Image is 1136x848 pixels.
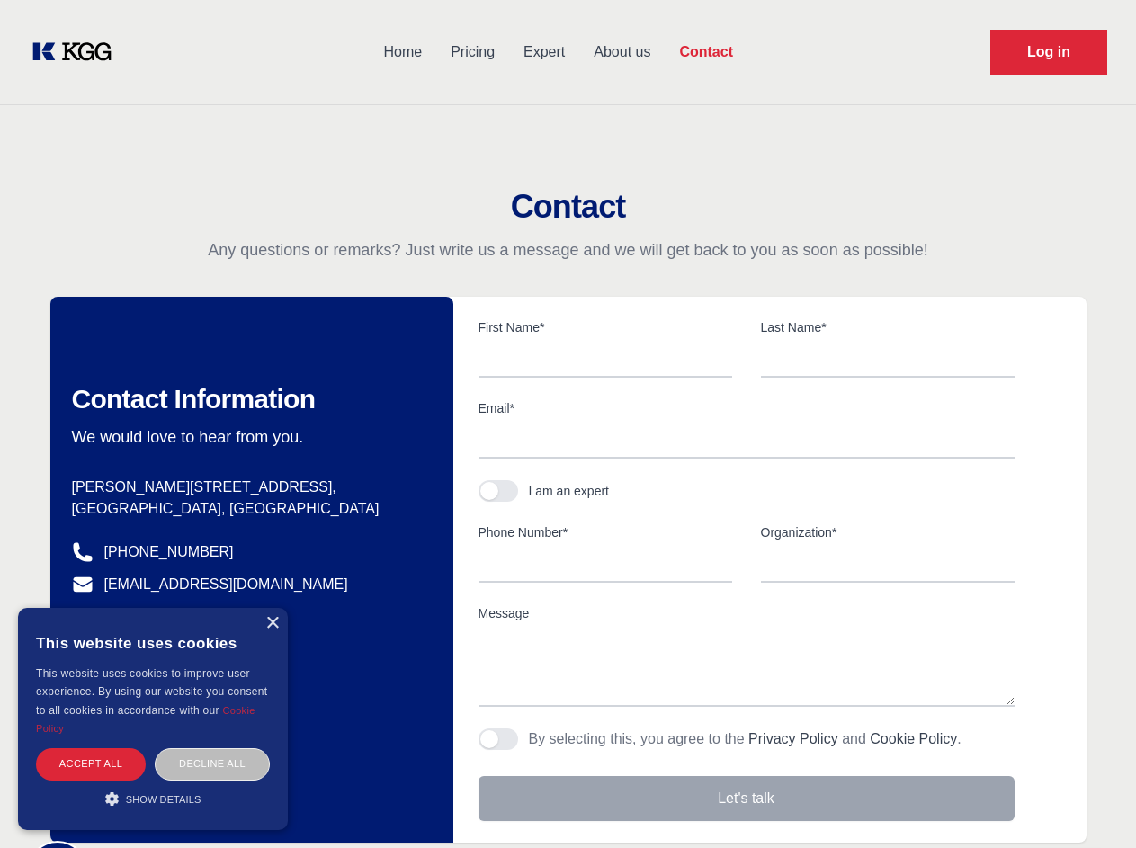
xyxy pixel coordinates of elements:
div: This website uses cookies [36,621,270,665]
label: Organization* [761,523,1015,541]
label: First Name* [479,318,732,336]
a: Request Demo [990,30,1107,75]
a: [PHONE_NUMBER] [104,541,234,563]
p: We would love to hear from you. [72,426,425,448]
div: Close [265,617,279,630]
a: About us [579,29,665,76]
label: Email* [479,399,1015,417]
h2: Contact [22,189,1114,225]
p: [GEOGRAPHIC_DATA], [GEOGRAPHIC_DATA] [72,498,425,520]
p: [PERSON_NAME][STREET_ADDRESS], [72,477,425,498]
p: By selecting this, you agree to the and . [529,728,962,750]
a: Cookie Policy [870,731,957,746]
a: Expert [509,29,579,76]
label: Phone Number* [479,523,732,541]
span: Show details [126,794,201,805]
span: This website uses cookies to improve user experience. By using our website you consent to all coo... [36,667,267,717]
a: @knowledgegategroup [72,606,251,628]
a: Home [369,29,436,76]
div: Accept all [36,748,146,780]
div: I am an expert [529,482,610,500]
div: Decline all [155,748,270,780]
label: Last Name* [761,318,1015,336]
a: [EMAIL_ADDRESS][DOMAIN_NAME] [104,574,348,595]
button: Let's talk [479,776,1015,821]
div: Show details [36,790,270,808]
h2: Contact Information [72,383,425,415]
iframe: Chat Widget [1046,762,1136,848]
label: Message [479,604,1015,622]
a: KOL Knowledge Platform: Talk to Key External Experts (KEE) [29,38,126,67]
a: Pricing [436,29,509,76]
a: Privacy Policy [748,731,838,746]
p: Any questions or remarks? Just write us a message and we will get back to you as soon as possible! [22,239,1114,261]
a: Cookie Policy [36,705,255,734]
a: Contact [665,29,747,76]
